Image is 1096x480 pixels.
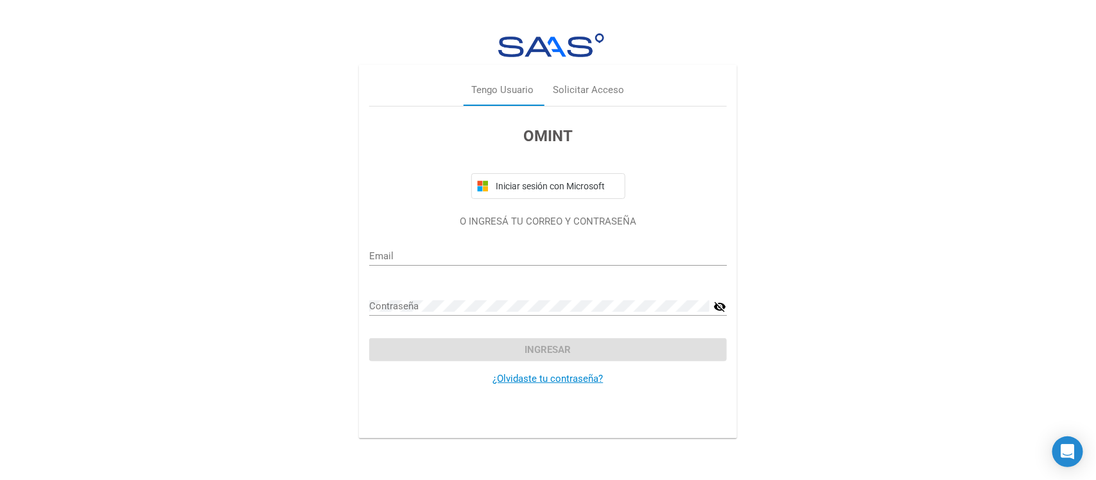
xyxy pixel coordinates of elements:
[525,344,571,356] span: Ingresar
[553,83,625,98] div: Solicitar Acceso
[714,299,727,314] mat-icon: visibility_off
[369,338,727,361] button: Ingresar
[472,83,534,98] div: Tengo Usuario
[369,124,727,148] h3: OMINT
[493,373,604,384] a: ¿Olvidaste tu contraseña?
[1052,436,1083,467] div: Open Intercom Messenger
[471,173,625,199] button: Iniciar sesión con Microsoft
[494,181,620,191] span: Iniciar sesión con Microsoft
[369,214,727,229] p: O INGRESÁ TU CORREO Y CONTRASEÑA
